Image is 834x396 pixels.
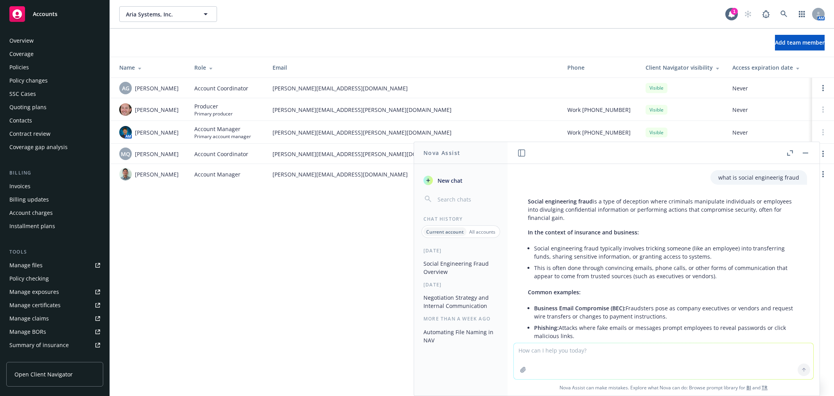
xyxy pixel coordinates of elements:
[646,105,667,115] div: Visible
[9,286,59,298] div: Manage exposures
[194,125,251,133] span: Account Manager
[194,63,260,72] div: Role
[776,6,792,22] a: Search
[9,48,34,60] div: Coverage
[194,102,233,110] span: Producer
[9,220,55,232] div: Installment plans
[9,272,49,285] div: Policy checking
[426,229,464,235] p: Current account
[420,257,501,278] button: Social Engineering Fraud Overview
[9,141,68,153] div: Coverage gap analysis
[122,84,129,92] span: AG
[9,180,30,193] div: Invoices
[6,193,103,206] a: Billing updates
[6,299,103,311] a: Manage certificates
[567,106,631,114] span: Work [PHONE_NUMBER]
[194,133,251,140] span: Primary account manager
[9,114,32,127] div: Contacts
[6,169,103,177] div: Billing
[6,74,103,87] a: Policy changes
[273,84,555,92] span: [PERSON_NAME][EMAIL_ADDRESS][DOMAIN_NAME]
[119,168,132,180] img: photo
[6,339,103,351] a: Summary of insurance
[9,339,69,351] div: Summary of insurance
[567,63,633,72] div: Phone
[731,8,738,15] div: 1
[534,243,799,262] li: Social engineering fraud typically involves tricking someone (like an employee) into transferring...
[420,173,501,187] button: New chat
[6,259,103,272] a: Manage files
[646,63,720,72] div: Client Navigator visibility
[534,304,626,312] span: Business Email Compromise (BEC):
[9,207,53,219] div: Account charges
[135,84,179,92] span: [PERSON_NAME]
[194,110,233,117] span: Primary producer
[273,150,555,158] span: [PERSON_NAME][EMAIL_ADDRESS][PERSON_NAME][DOMAIN_NAME]
[9,312,49,325] div: Manage claims
[6,207,103,219] a: Account charges
[9,259,43,272] div: Manage files
[732,106,806,114] span: Never
[9,326,46,338] div: Manage BORs
[273,170,555,178] span: [PERSON_NAME][EMAIL_ADDRESS][DOMAIN_NAME]
[9,299,61,311] div: Manage certificates
[423,149,460,157] h1: Nova Assist
[534,322,799,342] li: Attacks where fake emails or messages prompt employees to reveal passwords or click malicious links.
[436,176,463,185] span: New chat
[194,150,248,158] span: Account Coordinator
[746,384,751,391] a: BI
[567,128,631,137] span: Work [PHONE_NUMBER]
[528,197,799,222] p: is a type of deception where criminals manipulate individuals or employees into divulging confide...
[436,194,498,205] input: Search chats
[6,48,103,60] a: Coverage
[528,229,639,236] span: In the context of insurance and business:
[818,149,828,158] a: Open options
[9,34,34,47] div: Overview
[9,128,50,140] div: Contract review
[14,370,73,378] span: Open Client Navigator
[6,128,103,140] a: Contract review
[119,63,182,72] div: Name
[534,324,559,331] span: Phishing:
[646,83,667,93] div: Visible
[758,6,774,22] a: Report a Bug
[6,141,103,153] a: Coverage gap analysis
[414,247,508,254] div: [DATE]
[119,126,132,139] img: photo
[273,106,555,114] span: [PERSON_NAME][EMAIL_ADDRESS][PERSON_NAME][DOMAIN_NAME]
[121,150,130,158] span: MQ
[740,6,756,22] a: Start snowing
[119,103,132,116] img: photo
[126,10,194,18] span: Aria Systems, Inc.
[6,312,103,325] a: Manage claims
[6,180,103,193] a: Invoices
[9,74,48,87] div: Policy changes
[6,286,103,298] a: Manage exposures
[718,173,799,182] p: what is social engineerig fraud
[194,170,240,178] span: Account Manager
[6,61,103,74] a: Policies
[6,326,103,338] a: Manage BORs
[646,128,667,137] div: Visible
[9,193,49,206] div: Billing updates
[732,84,806,92] span: Never
[6,248,103,256] div: Tools
[762,384,768,391] a: TR
[420,291,501,312] button: Negotiation Strategy and Internal Communication
[775,39,825,46] span: Add team member
[9,88,36,100] div: SSC Cases
[469,229,495,235] p: All accounts
[273,128,555,137] span: [PERSON_NAME][EMAIL_ADDRESS][PERSON_NAME][DOMAIN_NAME]
[414,281,508,288] div: [DATE]
[794,6,810,22] a: Switch app
[775,35,825,50] button: Add team member
[6,272,103,285] a: Policy checking
[818,169,828,179] a: Open options
[135,106,179,114] span: [PERSON_NAME]
[6,3,103,25] a: Accounts
[6,101,103,113] a: Quoting plans
[9,101,47,113] div: Quoting plans
[528,288,581,296] span: Common examples:
[135,170,179,178] span: [PERSON_NAME]
[9,61,29,74] div: Policies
